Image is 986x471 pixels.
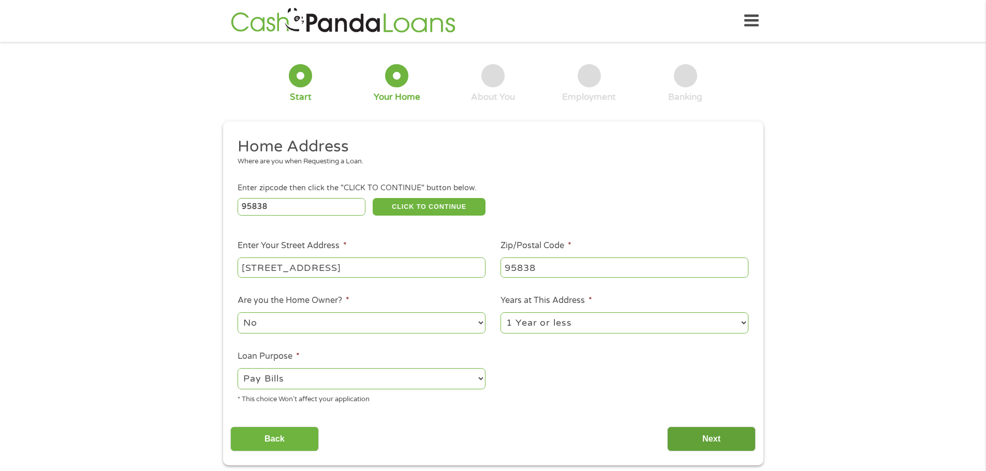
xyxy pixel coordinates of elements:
[238,295,349,306] label: Are you the Home Owner?
[230,427,319,452] input: Back
[290,92,312,103] div: Start
[228,6,459,36] img: GetLoanNow Logo
[373,198,485,216] button: CLICK TO CONTINUE
[667,427,756,452] input: Next
[471,92,515,103] div: About You
[238,198,365,216] input: Enter Zipcode (e.g 01510)
[238,183,748,194] div: Enter zipcode then click the "CLICK TO CONTINUE" button below.
[238,351,300,362] label: Loan Purpose
[238,240,347,251] label: Enter Your Street Address
[501,240,571,251] label: Zip/Postal Code
[668,92,702,103] div: Banking
[238,391,485,405] div: * This choice Won’t affect your application
[374,92,420,103] div: Your Home
[238,157,741,167] div: Where are you when Requesting a Loan.
[238,136,741,157] h2: Home Address
[562,92,616,103] div: Employment
[501,295,592,306] label: Years at This Address
[238,257,485,277] input: 1 Main Street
